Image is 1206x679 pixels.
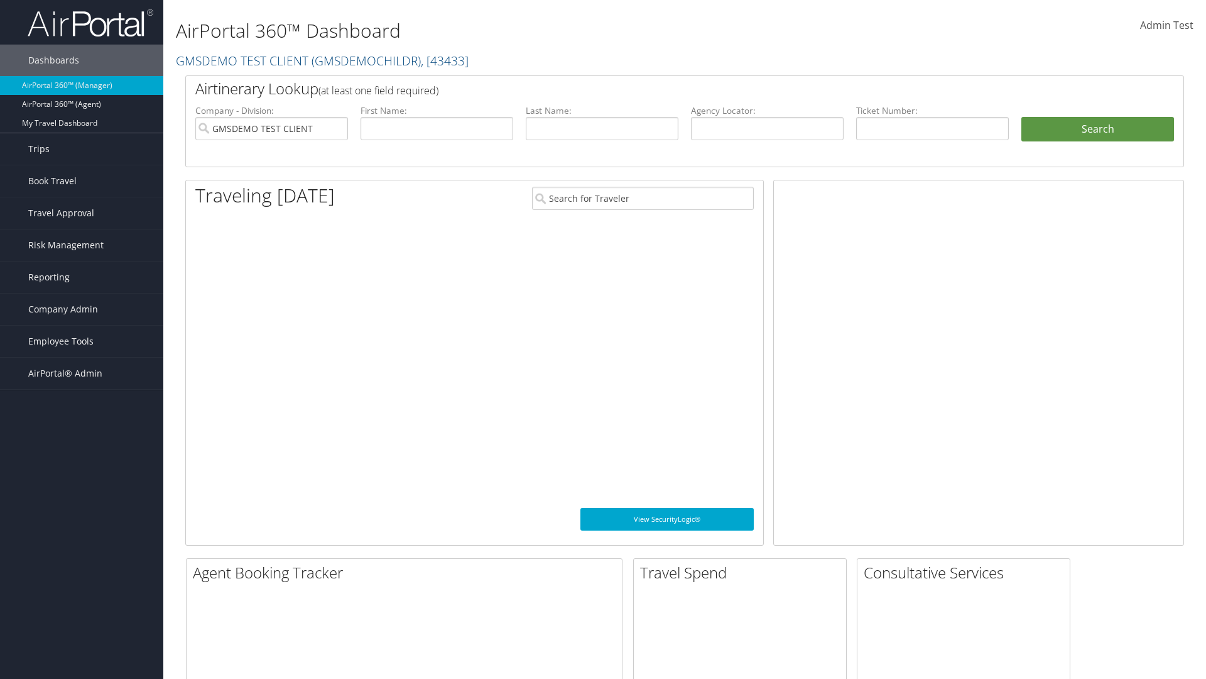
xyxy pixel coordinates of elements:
[856,104,1009,117] label: Ticket Number:
[176,52,469,69] a: GMSDEMO TEST CLIENT
[691,104,844,117] label: Agency Locator:
[176,18,854,44] h1: AirPortal 360™ Dashboard
[28,326,94,357] span: Employee Tools
[195,78,1091,99] h2: Airtinerary Lookup
[526,104,678,117] label: Last Name:
[193,562,622,583] h2: Agent Booking Tracker
[28,197,94,229] span: Travel Approval
[28,358,102,389] span: AirPortal® Admin
[28,294,98,325] span: Company Admin
[28,229,104,261] span: Risk Management
[1140,18,1193,32] span: Admin Test
[1021,117,1174,142] button: Search
[28,45,79,76] span: Dashboards
[864,562,1070,583] h2: Consultative Services
[195,104,348,117] label: Company - Division:
[532,187,754,210] input: Search for Traveler
[28,262,70,293] span: Reporting
[28,165,77,197] span: Book Travel
[312,52,421,69] span: ( GMSDEMOCHILDR )
[580,508,754,531] a: View SecurityLogic®
[1140,6,1193,45] a: Admin Test
[195,182,335,209] h1: Traveling [DATE]
[361,104,513,117] label: First Name:
[421,52,469,69] span: , [ 43433 ]
[640,562,846,583] h2: Travel Spend
[28,133,50,165] span: Trips
[28,8,153,38] img: airportal-logo.png
[318,84,438,97] span: (at least one field required)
